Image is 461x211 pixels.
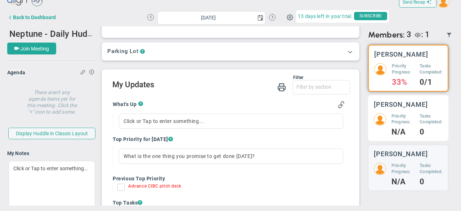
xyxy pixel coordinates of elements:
[420,179,443,185] h4: 0
[20,46,49,52] span: Join Meeting
[420,79,442,85] h4: 0/1
[420,63,442,75] h5: Tasks Completed:
[293,80,350,93] input: Filter by section
[25,84,79,115] h4: There aren't any agenda items yet for this meeting. Click the "+" icon to add some.
[7,70,25,75] span: Agenda
[113,101,138,107] h4: What's Up
[391,113,414,126] h5: Priority Progress:
[391,129,414,135] h4: N/A
[391,163,414,175] h5: Priority Progress:
[391,179,414,185] h4: N/A
[119,114,343,129] div: Click or Tap to enter something...
[368,30,405,40] span: Members:
[407,30,411,40] span: 3
[8,128,95,139] button: Display Huddle in Classic Layout
[128,184,182,192] div: Advance CIBC pitch deck
[374,101,428,108] h3: [PERSON_NAME]
[425,30,430,39] span: 1
[446,32,452,38] span: Filter Updated Members
[411,30,430,40] div: Craig Churchill is a Viewer.
[420,129,443,135] h4: 0
[374,163,386,175] img: 204799.Person.photo
[374,51,428,58] h3: [PERSON_NAME]
[13,14,56,20] div: Back to Dashboard
[420,163,443,175] h5: Tasks Completed:
[255,12,265,24] span: select
[374,63,386,75] img: 204747.Person.photo
[96,27,108,40] span: select
[420,113,443,126] h5: Tasks Completed:
[112,75,303,80] div: Filter
[298,12,353,21] span: 13 days left in your trial.
[277,82,286,91] span: Print My Huddle Updates
[354,12,387,20] span: SUBSCRIBE
[113,199,345,206] h4: Top Tasks
[119,149,343,164] div: What is the one thing you promise to get done [DATE]?
[421,30,423,39] span: :
[283,10,297,24] span: Huddle Settings
[392,63,414,75] h5: Priority Progress:
[113,136,345,142] h4: Top Priority for [DATE]
[113,175,345,182] h4: Previous Top Priority
[7,43,56,54] button: Join Meeting
[107,48,138,55] h3: Parking Lot
[392,79,414,85] h4: 33%
[374,113,386,126] img: 204800.Person.photo
[374,150,428,157] h3: [PERSON_NAME]
[9,28,100,39] span: Neptune - Daily Huddle
[7,150,97,157] h4: My Notes
[112,80,350,91] h2: My Updates
[7,10,56,25] button: Back to Dashboard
